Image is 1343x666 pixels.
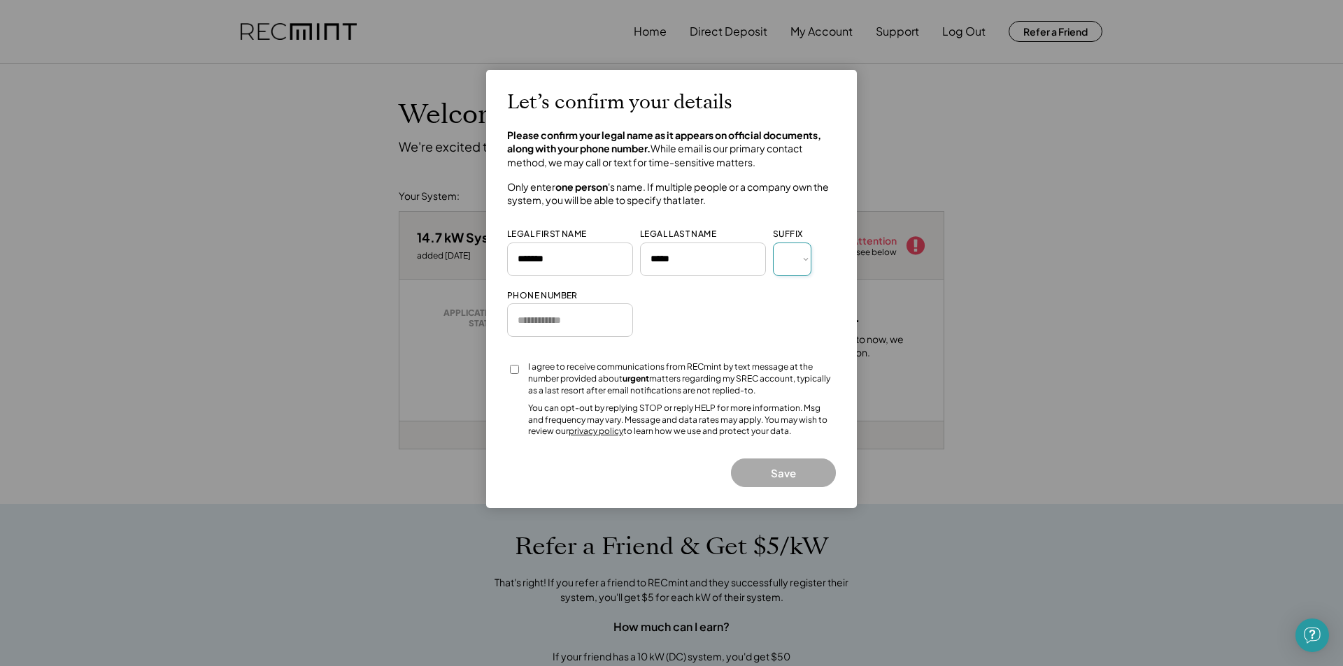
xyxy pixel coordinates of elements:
div: PHONE NUMBER [507,290,578,302]
strong: urgent [623,373,649,384]
h4: While email is our primary contact method, we may call or text for time-sensitive matters. [507,129,836,170]
h4: Only enter 's name. If multiple people or a company own the system, you will be able to specify t... [507,180,836,208]
div: Open Intercom Messenger [1295,618,1329,652]
strong: Please confirm your legal name as it appears on official documents, along with your phone number. [507,129,823,155]
button: Save [731,458,836,487]
div: SUFFIX [773,229,802,240]
div: LEGAL LAST NAME [640,229,716,240]
strong: one person [555,180,608,193]
h2: Let’s confirm your details [507,91,732,115]
div: I agree to receive communications from RECmint by text message at the number provided about matte... [528,361,836,396]
div: LEGAL FIRST NAME [507,229,586,240]
div: You can opt-out by replying STOP or reply HELP for more information. Msg and frequency may vary. ... [528,403,836,437]
a: privacy policy [569,426,623,436]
